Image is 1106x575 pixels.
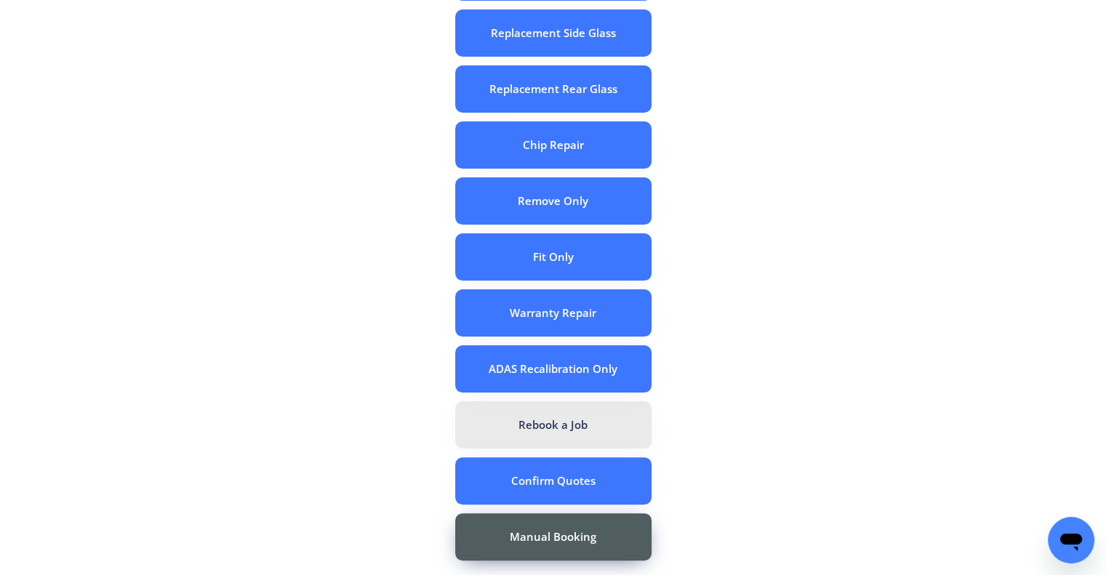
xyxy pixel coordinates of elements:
[455,401,652,449] button: Rebook a Job
[455,121,652,169] button: Chip Repair
[455,345,652,393] button: ADAS Recalibration Only
[455,9,652,57] button: Replacement Side Glass
[455,65,652,113] button: Replacement Rear Glass
[455,233,652,281] button: Fit Only
[455,177,652,225] button: Remove Only
[1048,517,1094,563] iframe: Button to launch messaging window
[455,457,652,504] button: Confirm Quotes
[455,513,652,560] button: Manual Booking
[455,289,652,337] button: Warranty Repair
